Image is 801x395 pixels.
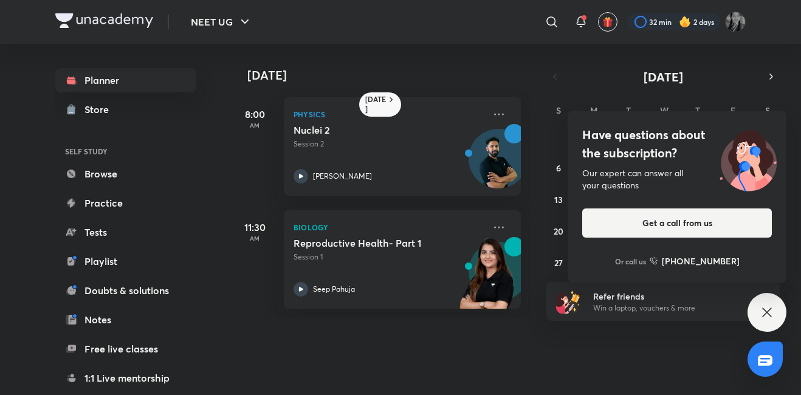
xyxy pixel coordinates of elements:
h6: SELF STUDY [55,141,196,162]
abbr: Monday [590,105,597,116]
a: Notes [55,307,196,332]
a: Free live classes [55,337,196,361]
abbr: Thursday [695,105,700,116]
div: Store [84,102,116,117]
p: Session 1 [294,252,484,263]
p: AM [230,122,279,129]
a: Practice [55,191,196,215]
img: ttu_illustration_new.svg [710,126,786,191]
abbr: July 20, 2025 [554,225,563,237]
span: [DATE] [644,69,683,85]
h4: [DATE] [247,68,533,83]
button: avatar [598,12,617,32]
a: Planner [55,68,196,92]
div: Our expert can answer all your questions [582,167,772,191]
a: Browse [55,162,196,186]
button: NEET UG [184,10,260,34]
abbr: Sunday [556,105,561,116]
a: Store [55,97,196,122]
button: [DATE] [563,68,763,85]
button: July 20, 2025 [549,221,568,241]
abbr: Saturday [765,105,770,116]
h5: 11:30 [230,220,279,235]
h5: Reproductive Health- Part 1 [294,237,445,249]
abbr: July 27, 2025 [554,257,563,269]
p: Seep Pahuja [313,284,355,295]
img: streak [679,16,691,28]
a: [PHONE_NUMBER] [650,255,740,267]
img: Sahu Nisha Bharti [725,12,746,32]
h5: Nuclei 2 [294,124,445,136]
a: Playlist [55,249,196,273]
button: July 13, 2025 [549,190,568,209]
h6: [PHONE_NUMBER] [662,255,740,267]
img: unacademy [454,237,521,321]
a: Tests [55,220,196,244]
h6: Refer friends [593,290,743,303]
p: Win a laptop, vouchers & more [593,303,743,314]
button: Get a call from us [582,208,772,238]
img: referral [556,289,580,314]
abbr: July 13, 2025 [554,194,563,205]
p: [PERSON_NAME] [313,171,372,182]
abbr: Wednesday [660,105,669,116]
img: avatar [602,16,613,27]
button: July 27, 2025 [549,253,568,272]
p: Session 2 [294,139,484,149]
p: Or call us [615,256,646,267]
abbr: Friday [731,105,735,116]
a: 1:1 Live mentorship [55,366,196,390]
abbr: July 6, 2025 [556,162,561,174]
img: Company Logo [55,13,153,28]
a: Company Logo [55,13,153,31]
p: Biology [294,220,484,235]
h6: [DATE] [365,95,387,114]
img: Avatar [469,136,528,194]
button: July 6, 2025 [549,158,568,177]
a: Doubts & solutions [55,278,196,303]
p: Physics [294,107,484,122]
p: AM [230,235,279,242]
h5: 8:00 [230,107,279,122]
abbr: Tuesday [626,105,631,116]
h4: Have questions about the subscription? [582,126,772,162]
